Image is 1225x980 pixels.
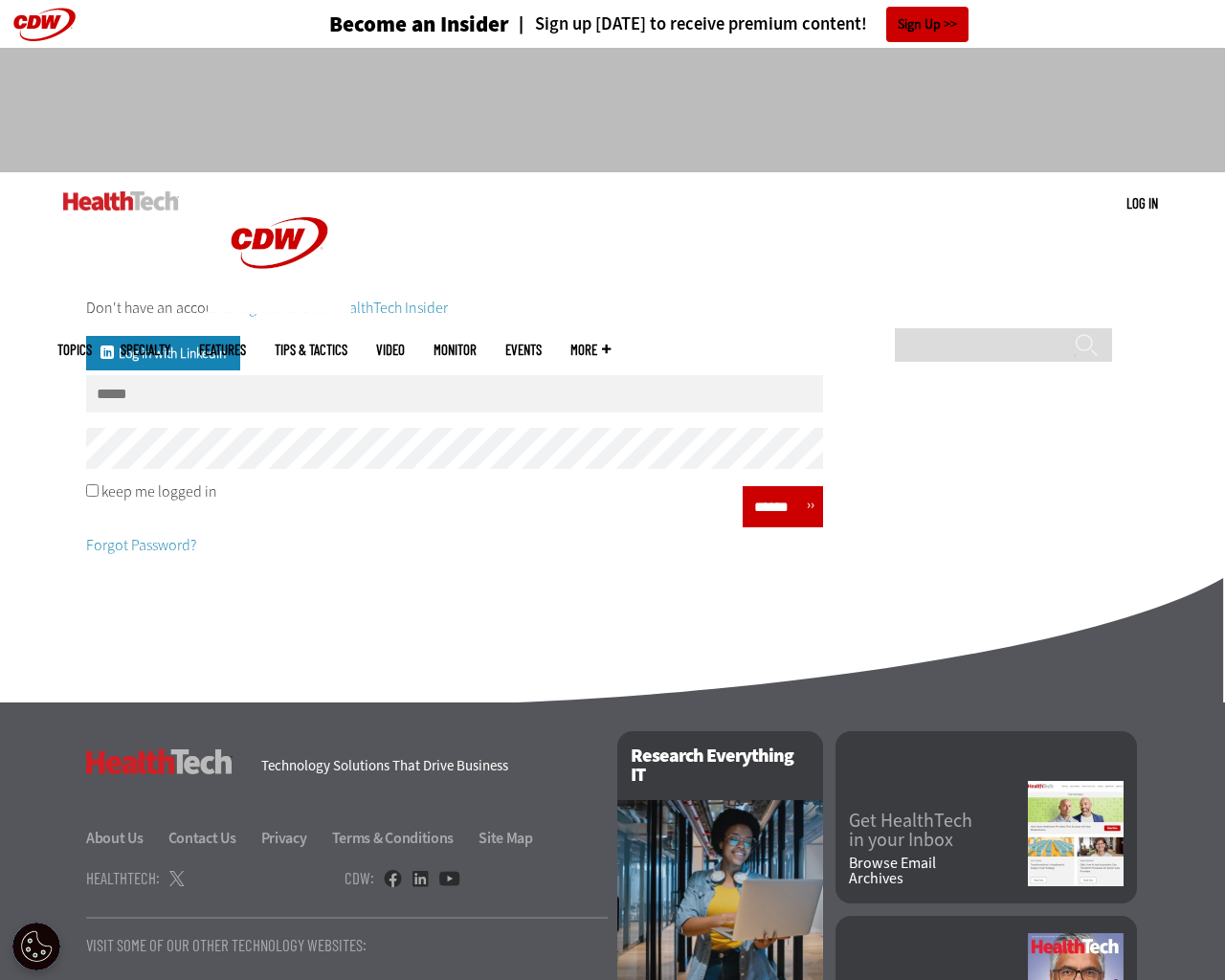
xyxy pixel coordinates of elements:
[329,13,509,35] h3: Become an Insider
[505,343,542,357] a: Events
[261,759,593,773] h4: Technology Solutions That Drive Business
[332,828,477,848] a: Terms & Conditions
[168,828,258,848] a: Contact Us
[86,937,608,953] p: Visit Some Of Our Other Technology Websites:
[345,870,374,886] h4: CDW:
[264,67,961,153] iframe: advertisement
[208,299,351,319] a: CDW
[849,856,1028,886] a: Browse EmailArchives
[1126,194,1158,212] a: Log in
[86,828,166,848] a: About Us
[849,812,1028,850] a: Get HealthTechin your Inbox
[570,343,611,357] span: More
[57,343,92,357] span: Topics
[121,343,170,357] span: Specialty
[1126,193,1158,213] div: User menu
[257,13,509,35] a: Become an Insider
[208,172,351,314] img: Home
[12,923,60,970] button: Open Preferences
[199,343,246,357] a: Features
[434,343,477,357] a: MonITor
[12,923,60,970] div: Cookie Settings
[376,343,405,357] a: Video
[1028,781,1124,886] img: newsletter screenshot
[63,191,179,211] img: Home
[86,749,233,774] h3: HealthTech
[886,7,969,42] a: Sign Up
[86,535,196,555] a: Forgot Password?
[86,870,160,886] h4: HealthTech:
[617,731,823,800] h2: Research Everything IT
[261,828,329,848] a: Privacy
[479,828,533,848] a: Site Map
[509,15,867,33] a: Sign up [DATE] to receive premium content!
[275,343,347,357] a: Tips & Tactics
